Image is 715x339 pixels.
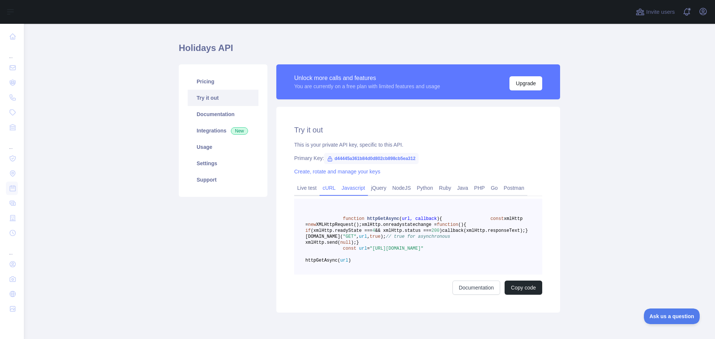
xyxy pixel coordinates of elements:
[308,222,316,227] span: new
[316,222,362,227] span: XMLHttpRequest();
[375,228,431,233] span: && xmlHttp.status ===
[452,281,500,295] a: Documentation
[381,234,386,239] span: );
[188,106,258,122] a: Documentation
[389,182,414,194] a: NodeJS
[431,228,439,233] span: 200
[461,222,464,227] span: )
[188,172,258,188] a: Support
[294,141,542,148] div: This is your private API key, specific to this API.
[324,153,419,164] span: d44445a361b84d0d802cb898cb5ea312
[362,222,437,227] span: xmlHttp.onreadystatechange =
[320,182,339,194] a: cURL
[231,127,248,135] span: New
[525,228,528,233] span: }
[311,228,372,233] span: (xmlHttp.readyState ===
[644,308,700,324] iframe: Toggle Customer Support
[343,216,365,221] span: function
[490,216,504,221] span: const
[6,241,18,256] div: ...
[501,182,527,194] a: Postman
[188,139,258,155] a: Usage
[351,240,356,245] span: );
[188,122,258,139] a: Integrations New
[488,182,501,194] a: Go
[368,182,389,194] a: jQuery
[439,216,442,221] span: {
[340,258,349,263] span: url
[437,222,458,227] span: function
[464,222,466,227] span: {
[509,76,542,90] button: Upgrade
[454,182,471,194] a: Java
[414,182,436,194] a: Python
[188,155,258,172] a: Settings
[356,240,359,245] span: }
[646,8,675,16] span: Invite users
[305,228,311,233] span: if
[294,125,542,135] h2: Try it out
[305,234,343,239] span: [DOMAIN_NAME](
[294,74,440,83] div: Unlock more calls and features
[370,246,423,251] span: "[URL][DOMAIN_NAME]"
[339,182,368,194] a: Javascript
[439,228,442,233] span: )
[188,73,258,90] a: Pricing
[348,258,351,263] span: )
[359,246,367,251] span: url
[367,216,399,221] span: httpGetAsync
[370,234,381,239] span: true
[471,182,488,194] a: PHP
[634,6,676,18] button: Invite users
[188,90,258,106] a: Try it out
[294,182,320,194] a: Live test
[343,234,356,239] span: "GET"
[436,182,454,194] a: Ruby
[437,216,439,221] span: )
[294,83,440,90] div: You are currently on a free plan with limited features and usage
[179,42,560,60] h1: Holidays API
[305,258,340,263] span: httpGetAsync(
[343,246,356,251] span: const
[340,240,351,245] span: null
[442,228,525,233] span: callback(xmlHttp.responseText);
[294,169,380,175] a: Create, rotate and manage your keys
[359,234,367,239] span: url
[294,154,542,162] div: Primary Key:
[505,281,542,295] button: Copy code
[367,246,370,251] span: =
[386,234,450,239] span: // true for asynchronous
[6,135,18,150] div: ...
[356,234,359,239] span: ,
[372,228,375,233] span: 4
[399,216,402,221] span: (
[458,222,461,227] span: (
[367,234,370,239] span: ,
[402,216,437,221] span: url, callback
[305,240,340,245] span: xmlHttp.send(
[6,45,18,60] div: ...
